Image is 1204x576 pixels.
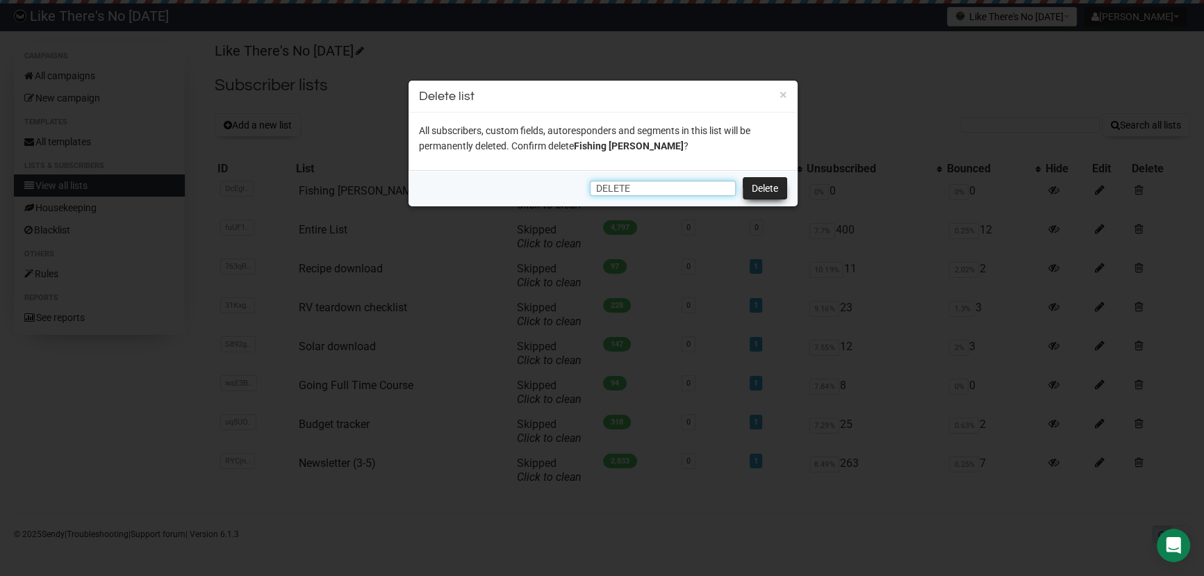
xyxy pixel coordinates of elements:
[1157,529,1190,562] div: Open Intercom Messenger
[780,88,787,101] button: ×
[743,177,787,199] a: Delete
[590,181,736,196] input: Type the word DELETE
[419,87,787,106] h3: Delete list
[419,123,787,154] p: All subscribers, custom fields, autoresponders and segments in this list will be permanently dele...
[574,140,684,151] span: Fishing [PERSON_NAME]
